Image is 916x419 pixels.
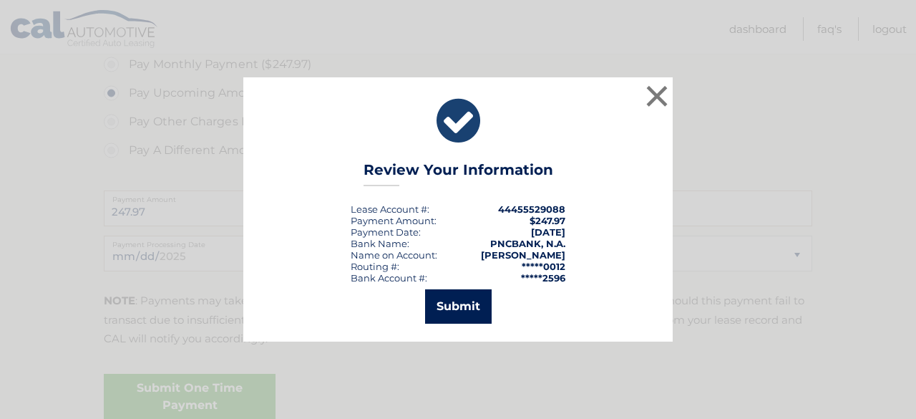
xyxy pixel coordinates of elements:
strong: 44455529088 [498,203,565,215]
h3: Review Your Information [364,161,553,186]
div: Bank Name: [351,238,409,249]
span: [DATE] [531,226,565,238]
div: Payment Amount: [351,215,437,226]
div: Routing #: [351,261,399,272]
strong: [PERSON_NAME] [481,249,565,261]
strong: PNCBANK, N.A. [490,238,565,249]
span: Payment Date [351,226,419,238]
button: Submit [425,289,492,324]
button: × [643,82,671,110]
div: : [351,226,421,238]
div: Lease Account #: [351,203,429,215]
div: Bank Account #: [351,272,427,284]
div: Name on Account: [351,249,437,261]
span: $247.97 [530,215,565,226]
